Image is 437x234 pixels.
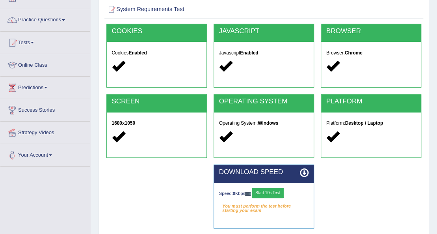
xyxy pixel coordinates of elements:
[112,120,135,126] strong: 1680x1050
[219,51,309,56] h5: Javascript
[233,191,235,196] strong: 0
[0,122,90,141] a: Strategy Videos
[219,188,309,200] div: Speed: Kbps
[112,28,201,35] h2: COOKIES
[0,144,90,164] a: Your Account
[245,192,251,195] img: ajax-loader-fb-connection.gif
[106,4,302,15] h2: System Requirements Test
[252,188,284,198] button: Start 10s Test
[219,201,309,212] em: You must perform the test before starting your exam
[240,50,258,56] strong: Enabled
[112,98,201,105] h2: SCREEN
[128,50,147,56] strong: Enabled
[326,28,416,35] h2: BROWSER
[326,51,416,56] h5: Browser:
[0,54,90,74] a: Online Class
[345,120,383,126] strong: Desktop / Laptop
[0,9,90,29] a: Practice Questions
[219,168,309,176] h2: DOWNLOAD SPEED
[326,98,416,105] h2: PLATFORM
[0,32,90,51] a: Tests
[112,51,201,56] h5: Cookies
[326,121,416,126] h5: Platform:
[219,98,309,105] h2: OPERATING SYSTEM
[219,28,309,35] h2: JAVASCRIPT
[219,121,309,126] h5: Operating System:
[345,50,363,56] strong: Chrome
[258,120,278,126] strong: Windows
[0,99,90,119] a: Success Stories
[0,77,90,96] a: Predictions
